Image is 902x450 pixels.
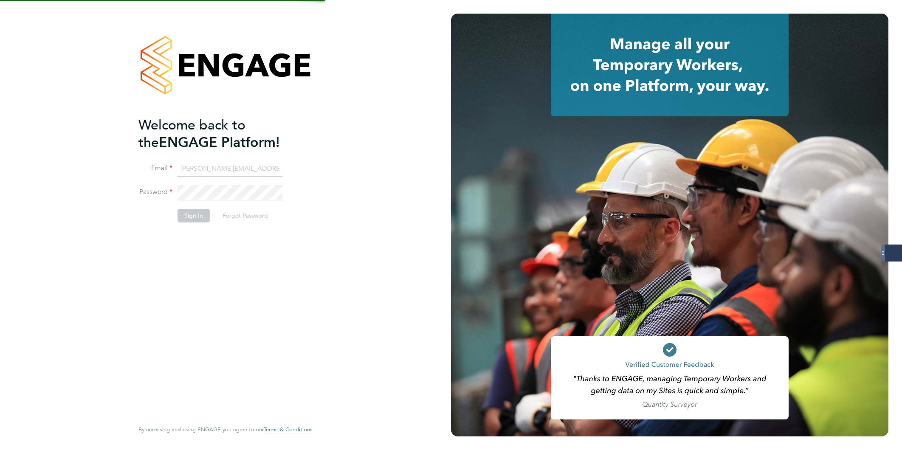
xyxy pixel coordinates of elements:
[178,209,210,222] button: Sign In
[178,161,282,177] input: Enter your work email...
[216,209,275,222] button: Forgot Password
[264,426,313,433] a: Terms & Conditions
[138,117,245,151] span: Welcome back to the
[138,426,313,433] span: By accessing and using ENGAGE you agree to our
[138,188,172,197] label: Password
[138,164,172,173] label: Email
[264,426,313,433] span: Terms & Conditions
[138,116,304,151] h2: ENGAGE Platform!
